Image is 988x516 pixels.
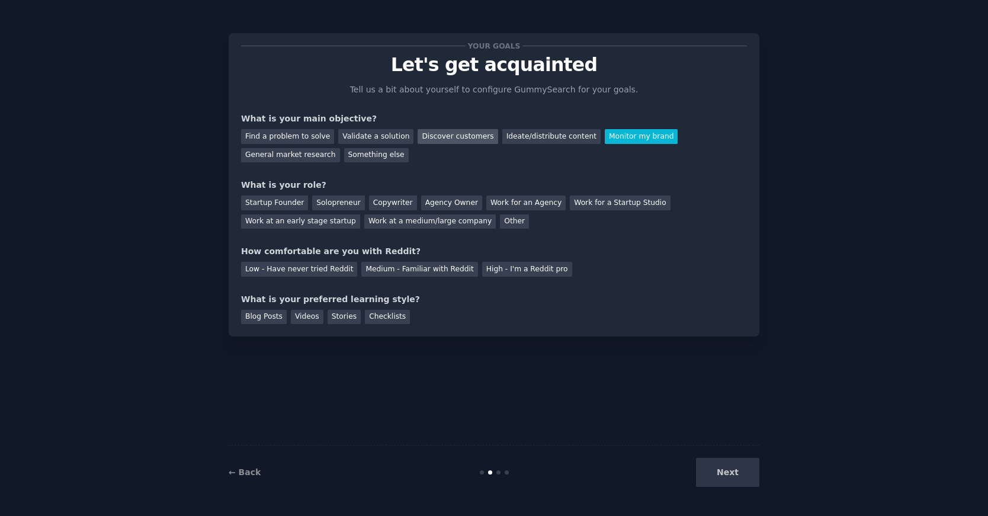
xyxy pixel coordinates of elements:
[312,195,364,210] div: Solopreneur
[241,262,357,277] div: Low - Have never tried Reddit
[500,214,529,229] div: Other
[345,84,643,96] p: Tell us a bit about yourself to configure GummySearch for your goals.
[241,310,287,325] div: Blog Posts
[605,129,678,144] div: Monitor my brand
[291,310,323,325] div: Videos
[418,129,498,144] div: Discover customers
[241,129,334,144] div: Find a problem to solve
[241,195,308,210] div: Startup Founder
[241,293,747,306] div: What is your preferred learning style?
[486,195,566,210] div: Work for an Agency
[421,195,482,210] div: Agency Owner
[241,148,340,163] div: General market research
[241,179,747,191] div: What is your role?
[482,262,572,277] div: High - I'm a Reddit pro
[365,310,410,325] div: Checklists
[369,195,417,210] div: Copywriter
[364,214,496,229] div: Work at a medium/large company
[344,148,409,163] div: Something else
[328,310,361,325] div: Stories
[570,195,670,210] div: Work for a Startup Studio
[241,55,747,75] p: Let's get acquainted
[229,467,261,477] a: ← Back
[241,214,360,229] div: Work at an early stage startup
[361,262,477,277] div: Medium - Familiar with Reddit
[466,40,522,52] span: Your goals
[338,129,413,144] div: Validate a solution
[502,129,601,144] div: Ideate/distribute content
[241,113,747,125] div: What is your main objective?
[241,245,747,258] div: How comfortable are you with Reddit?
